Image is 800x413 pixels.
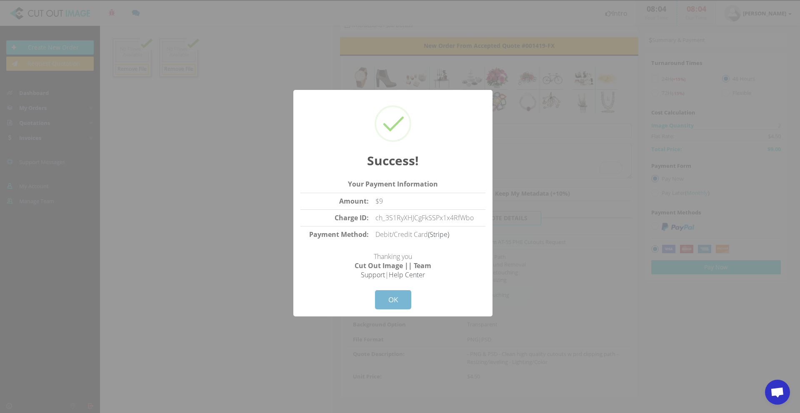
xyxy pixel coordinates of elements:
td: Debit/Credit Card [372,226,485,242]
strong: Cut Out Image || Team [355,261,431,270]
td: ch_3S1RyXHJCgFkSSPx1x4RfWbo [372,209,485,226]
p: Thanking you | [300,243,485,279]
a: Support [361,270,385,279]
a: Help Center [389,270,425,279]
strong: Your Payment Information [348,179,438,189]
strong: Payment Method: [309,230,369,239]
strong: Amount: [339,197,369,206]
td: $9 [372,193,485,210]
button: OK [375,290,411,309]
h2: Success! [300,152,485,169]
a: Open chat [765,380,790,405]
a: (Stripe) [428,230,449,239]
strong: Charge ID: [335,213,369,222]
